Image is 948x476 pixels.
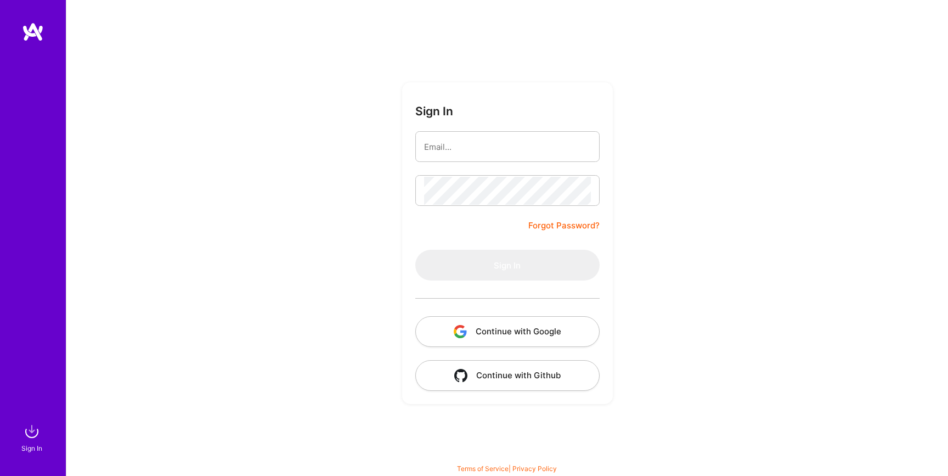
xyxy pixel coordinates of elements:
[21,421,43,443] img: sign in
[66,443,948,471] div: © 2025 ATeams Inc., All rights reserved.
[454,325,467,338] img: icon
[415,250,600,281] button: Sign In
[512,464,557,473] a: Privacy Policy
[424,133,591,161] input: Email...
[415,316,600,347] button: Continue with Google
[23,421,43,454] a: sign inSign In
[21,443,42,454] div: Sign In
[454,369,467,382] img: icon
[22,22,44,42] img: logo
[415,360,600,391] button: Continue with Github
[457,464,509,473] a: Terms of Service
[528,219,600,232] a: Forgot Password?
[415,104,453,118] h3: Sign In
[457,464,557,473] span: |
